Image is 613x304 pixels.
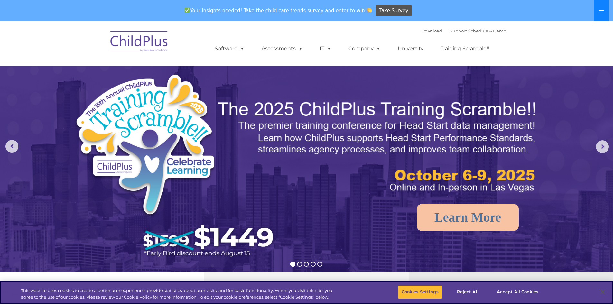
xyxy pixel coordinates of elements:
[596,285,610,299] button: Close
[391,42,430,55] a: University
[420,28,506,33] font: |
[182,4,375,17] span: Your insights needed! Take the child care trends survey and enter to win!
[185,8,190,13] img: ✅
[468,28,506,33] a: Schedule A Demo
[342,42,387,55] a: Company
[255,42,309,55] a: Assessments
[208,42,251,55] a: Software
[379,5,408,16] span: Take Survey
[89,69,117,74] span: Phone number
[450,28,467,33] a: Support
[21,288,337,300] div: This website uses cookies to create a better user experience, provide statistics about user visit...
[417,204,519,231] a: Learn More
[107,26,172,59] img: ChildPlus by Procare Solutions
[493,285,542,299] button: Accept All Cookies
[367,8,372,13] img: 👏
[434,42,496,55] a: Training Scramble!!
[89,42,109,47] span: Last name
[398,285,442,299] button: Cookies Settings
[376,5,412,16] a: Take Survey
[313,42,338,55] a: IT
[420,28,442,33] a: Download
[448,285,488,299] button: Reject All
